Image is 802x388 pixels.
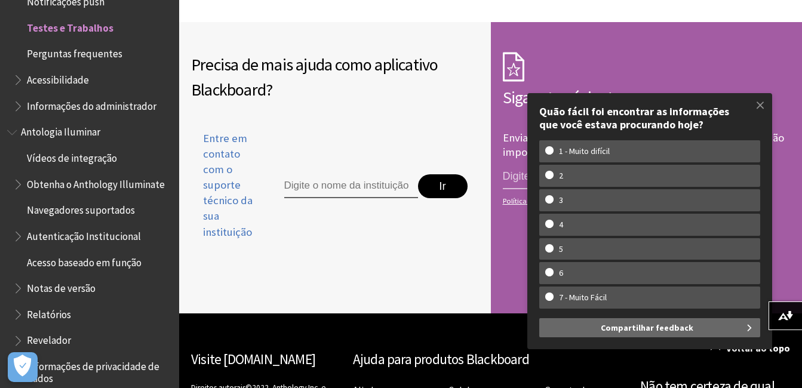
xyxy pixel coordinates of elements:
[27,200,135,216] span: Navegadores suportados
[545,171,577,181] w-span: 2
[539,318,760,337] button: Compartilhar feedback
[27,174,165,190] span: Obtenha o Anthology Illuminate
[27,356,171,384] span: Informações de privacidade de dados
[27,96,156,112] span: Informações do administrador
[191,131,257,240] span: Entre em contato com o suporte técnico da sua instituição
[418,174,468,198] button: Ir
[503,52,524,82] img: Ícone de assinatura
[545,268,577,278] w-span: 6
[8,352,38,382] button: Abrir preferências
[284,174,418,198] input: Digite o nome da instituição para obter suporte
[27,331,71,347] span: Revelador
[27,148,117,164] span: Vídeos de integração
[503,85,791,110] h2: Siga esta página!
[7,122,172,385] nav: Esboço do livro Anthology Illuminate
[191,350,315,368] a: Visite [DOMAIN_NAME]
[353,349,629,370] h2: Ajuda para produtos Blackboard
[545,244,577,254] w-span: 5
[545,220,577,230] w-span: 4
[27,278,96,294] span: Notas de versão
[27,304,71,321] span: Relatórios
[27,252,142,269] span: Acesso baseado em função
[27,44,122,60] span: Perguntas frequentes
[545,195,577,205] w-span: 3
[21,122,100,138] span: Antologia Iluminar
[503,197,787,205] a: Política de privacidade
[545,146,623,156] w-span: 1 - Muito difícil
[601,318,693,337] span: Compartilhar feedback
[545,292,620,303] w-span: 7 - Muito Fácil
[27,226,141,242] span: Autenticação Institucional
[539,105,760,131] div: Quão fácil foi encontrar as informações que você estava procurando hoje?
[27,18,113,34] span: Testes e Trabalhos
[191,131,257,254] a: Entre em contato com o suporte técnico da sua instituição
[27,70,89,86] span: Acessibilidade
[191,52,479,102] h2: Precisa de mais ajuda com ?
[503,131,784,159] p: Enviaremos um e-mail sempre que fizermos uma alteração importante.
[503,164,677,189] input: endereço eletrônico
